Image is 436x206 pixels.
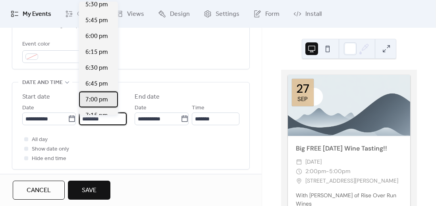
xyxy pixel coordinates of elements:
a: Install [287,3,328,25]
span: Date [135,103,147,113]
span: Design [170,10,190,19]
span: 5:45 pm [85,16,108,25]
span: 5:00pm [329,167,350,176]
span: [STREET_ADDRESS][PERSON_NAME] [305,176,398,186]
button: Save [68,181,110,200]
a: Connect [59,3,107,25]
div: Start date [22,92,50,102]
span: 6:00 pm [85,32,108,41]
span: 6:45 pm [85,79,108,89]
span: Date [22,103,34,113]
span: Link to Google Maps [32,21,82,31]
a: My Events [5,3,57,25]
div: ​ [296,176,302,186]
span: - [326,167,329,176]
span: Install [305,10,322,19]
a: Views [109,3,150,25]
div: ​ [296,167,302,176]
span: All day [32,135,48,145]
div: ​ [296,157,302,167]
span: [DATE] [305,157,322,167]
span: 7:00 pm [85,95,108,105]
span: Cancel [27,186,51,195]
span: My Events [23,10,51,19]
a: Form [247,3,286,25]
span: Time [192,103,204,113]
span: Save [82,186,96,195]
span: Show date only [32,145,69,154]
a: Design [152,3,196,25]
span: Hide end time [32,154,66,164]
span: 7:15 pm [85,111,108,120]
div: Big FREE [DATE] Wine Tasting!! [288,144,410,153]
span: Date and time [22,78,63,88]
span: 6:15 pm [85,48,108,57]
div: Sep [297,96,308,102]
span: Form [265,10,280,19]
span: Settings [216,10,239,19]
span: 2:00pm [305,167,326,176]
div: 27 [296,83,309,95]
span: Views [127,10,144,19]
a: Settings [198,3,245,25]
div: End date [135,92,160,102]
span: 6:30 pm [85,63,108,73]
span: Connect [77,10,101,19]
div: Event color [22,40,86,49]
button: Cancel [13,181,65,200]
